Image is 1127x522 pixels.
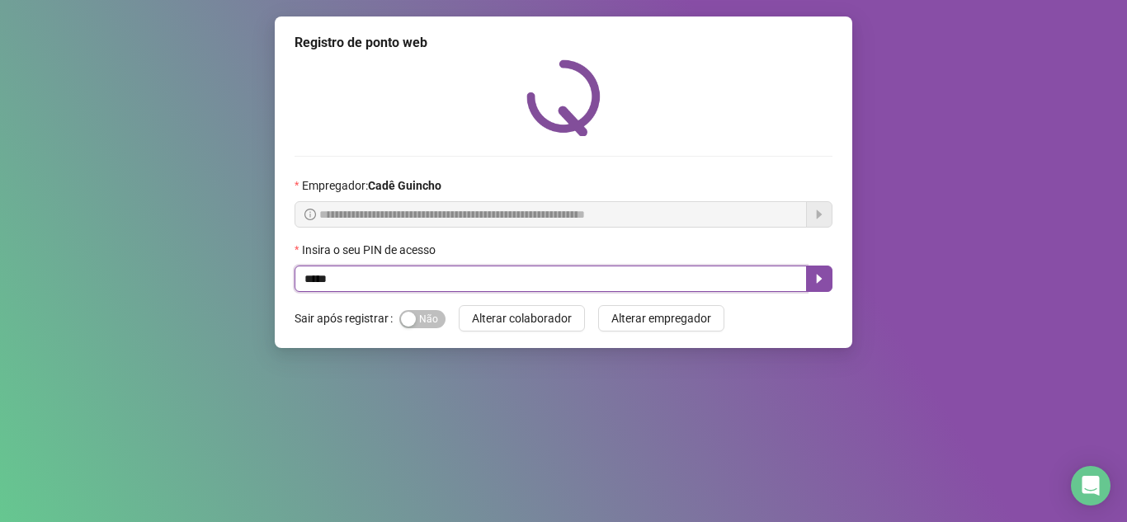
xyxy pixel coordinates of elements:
[611,309,711,327] span: Alterar empregador
[526,59,601,136] img: QRPoint
[813,272,826,285] span: caret-right
[459,305,585,332] button: Alterar colaborador
[472,309,572,327] span: Alterar colaborador
[304,209,316,220] span: info-circle
[1071,466,1110,506] div: Open Intercom Messenger
[295,33,832,53] div: Registro de ponto web
[295,241,446,259] label: Insira o seu PIN de acesso
[598,305,724,332] button: Alterar empregador
[295,305,399,332] label: Sair após registrar
[302,176,441,195] span: Empregador :
[368,179,441,192] strong: Cadê Guincho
